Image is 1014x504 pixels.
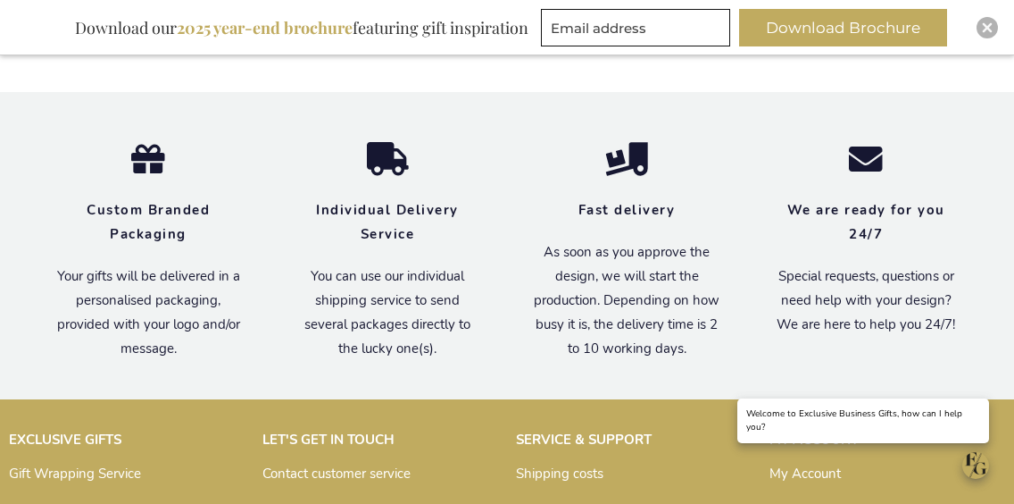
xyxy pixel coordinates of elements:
strong: Individual Delivery Service [316,201,459,243]
b: 2025 year-end brochure [177,17,353,38]
strong: MY ACCOUNT [769,431,859,449]
img: Close [982,22,993,33]
a: Shipping costs [516,465,603,483]
strong: We are ready for you 24/7 [787,201,945,243]
a: Contact customer service [262,465,411,483]
p: As soon as you approve the design, we will start the production. Depending on how busy it is, the... [534,240,719,361]
a: Gift Wrapping Service [9,465,141,483]
p: Special requests, questions or need help with your design? We are here to help you 24/7! [773,265,959,337]
form: marketing offers and promotions [541,9,736,52]
div: Close [977,17,998,38]
div: Download our featuring gift inspiration [67,9,536,46]
strong: EXCLUSIVE GIFTS [9,431,121,449]
p: You can use our individual shipping service to send several packages directly to the lucky one(s). [295,265,480,361]
strong: Custom Branded Packaging [87,201,210,243]
strong: Fast delivery [578,201,676,219]
p: Your gifts will be delivered in a personalised packaging, provided with your logo and/or message. [55,265,241,361]
input: Email address [541,9,730,46]
strong: SERVICE & SUPPORT [516,431,652,449]
strong: LET'S GET IN TOUCH [262,431,395,449]
button: Download Brochure [739,9,947,46]
a: My Account [769,465,841,483]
